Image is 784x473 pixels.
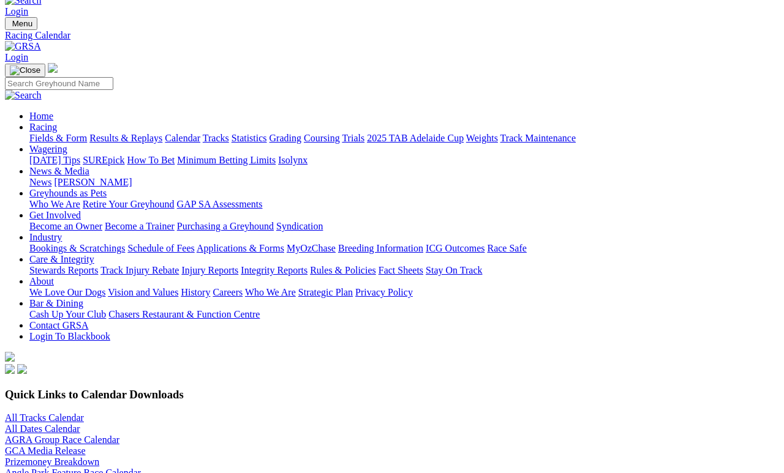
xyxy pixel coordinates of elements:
a: Statistics [232,133,267,143]
img: logo-grsa-white.png [48,63,58,73]
a: Minimum Betting Limits [177,155,276,165]
a: SUREpick [83,155,124,165]
a: Racing [29,122,57,132]
a: Become an Owner [29,221,102,231]
a: Track Injury Rebate [100,265,179,275]
img: logo-grsa-white.png [5,352,15,362]
a: Strategic Plan [298,287,353,297]
a: Wagering [29,144,67,154]
a: Industry [29,232,62,242]
div: Care & Integrity [29,265,779,276]
a: About [29,276,54,286]
a: Grading [269,133,301,143]
a: Get Involved [29,210,81,220]
a: Contact GRSA [29,320,88,330]
a: All Tracks Calendar [5,412,84,423]
h3: Quick Links to Calendar Downloads [5,388,779,401]
a: Trials [342,133,364,143]
a: Care & Integrity [29,254,94,264]
div: Wagering [29,155,779,166]
a: Fact Sheets [379,265,423,275]
a: Calendar [165,133,200,143]
a: Applications & Forms [197,243,284,253]
a: Integrity Reports [241,265,307,275]
a: [DATE] Tips [29,155,80,165]
a: All Dates Calendar [5,423,80,434]
a: Stay On Track [426,265,482,275]
img: Search [5,90,42,101]
button: Toggle navigation [5,17,37,30]
a: Login [5,6,28,17]
img: facebook.svg [5,364,15,374]
a: Bar & Dining [29,298,83,308]
a: Purchasing a Greyhound [177,221,274,231]
a: ICG Outcomes [426,243,484,253]
a: Schedule of Fees [127,243,194,253]
a: Who We Are [245,287,296,297]
a: Tracks [203,133,229,143]
a: Home [29,111,53,121]
a: [PERSON_NAME] [54,177,132,187]
a: News & Media [29,166,89,176]
a: Login To Blackbook [29,331,110,341]
div: Racing [29,133,779,144]
div: Bar & Dining [29,309,779,320]
a: Who We Are [29,199,80,209]
a: Privacy Policy [355,287,413,297]
a: Racing Calendar [5,30,779,41]
a: History [181,287,210,297]
a: Greyhounds as Pets [29,188,107,198]
img: GRSA [5,41,41,52]
a: GAP SA Assessments [177,199,263,209]
a: MyOzChase [287,243,336,253]
button: Toggle navigation [5,64,45,77]
a: How To Bet [127,155,175,165]
a: Isolynx [278,155,307,165]
img: Close [10,65,40,75]
a: Stewards Reports [29,265,98,275]
img: twitter.svg [17,364,27,374]
input: Search [5,77,113,90]
a: Syndication [276,221,323,231]
a: Careers [213,287,243,297]
a: News [29,177,51,187]
div: Greyhounds as Pets [29,199,779,210]
span: Menu [12,19,32,28]
a: Breeding Information [338,243,423,253]
div: About [29,287,779,298]
div: News & Media [29,177,779,188]
a: Bookings & Scratchings [29,243,125,253]
a: Become a Trainer [105,221,175,231]
div: Industry [29,243,779,254]
a: Prizemoney Breakdown [5,456,99,467]
a: Results & Replays [89,133,162,143]
a: We Love Our Dogs [29,287,105,297]
a: Retire Your Greyhound [83,199,175,209]
a: Cash Up Your Club [29,309,106,319]
a: Chasers Restaurant & Function Centre [108,309,260,319]
a: Login [5,52,28,62]
a: Fields & Form [29,133,87,143]
a: 2025 TAB Adelaide Cup [367,133,464,143]
a: Weights [466,133,498,143]
a: Coursing [304,133,340,143]
a: Injury Reports [181,265,238,275]
a: AGRA Group Race Calendar [5,434,119,445]
a: GCA Media Release [5,445,86,456]
a: Track Maintenance [500,133,576,143]
a: Rules & Policies [310,265,376,275]
a: Race Safe [487,243,526,253]
div: Get Involved [29,221,779,232]
a: Vision and Values [108,287,178,297]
